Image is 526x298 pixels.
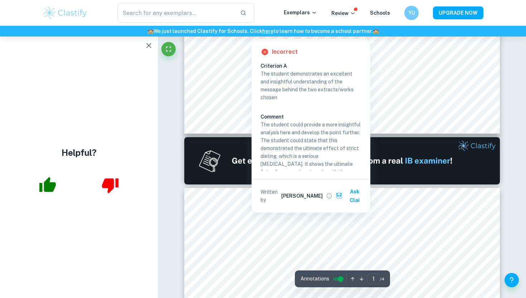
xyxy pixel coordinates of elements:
[272,48,298,56] h6: Incorrect
[370,10,390,16] a: Schools
[262,28,273,34] a: here
[260,62,367,70] h6: Criterion A
[331,9,356,17] p: Review
[324,191,334,201] button: View full profile
[433,6,483,19] button: UPGRADE NOW
[281,192,323,200] h6: [PERSON_NAME]
[301,275,329,283] span: Annotations
[284,9,317,16] p: Exemplars
[1,27,525,35] h6: We just launched Clastify for Schools. Click to learn how to become a school partner.
[408,9,416,17] h6: YU
[161,42,176,56] button: Fullscreen
[380,276,384,282] span: / 4
[260,121,361,184] p: The student could provide a more insightful analysis here and develop the point further. The stud...
[404,6,419,20] button: YU
[117,3,234,23] input: Search for any exemplars...
[336,192,342,199] img: clai.svg
[334,185,367,207] button: Ask Clai
[260,188,280,204] p: Written by
[43,6,88,20] img: Clastify logo
[184,137,500,184] img: Ad
[505,273,519,287] button: Help and Feedback
[62,146,97,159] h4: Helpful?
[260,70,361,101] p: The student demonstrates an excellent and insightful understanding of the message behind the two ...
[373,28,379,34] span: 🏫
[260,113,361,121] h6: Comment
[147,28,154,34] span: 🏫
